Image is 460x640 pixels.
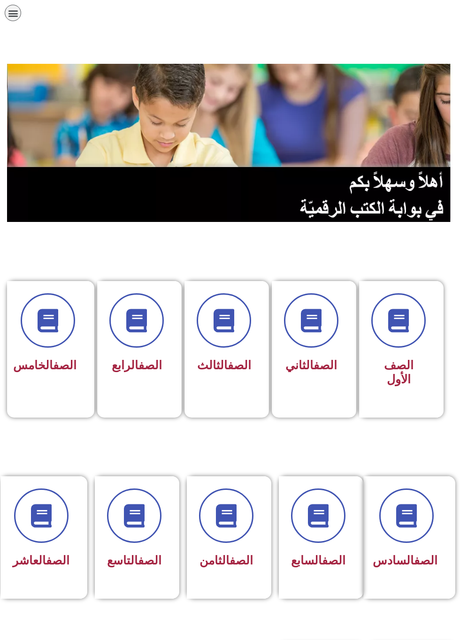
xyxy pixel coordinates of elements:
[138,358,162,372] a: الصف
[285,358,337,372] span: الثاني
[291,554,345,567] span: السابع
[228,358,251,372] a: الصف
[322,554,345,567] a: الصف
[107,554,161,567] span: التاسع
[5,5,21,21] div: כפתור פתיחת תפריט
[138,554,161,567] a: الصف
[414,554,437,567] a: الصف
[197,358,251,372] span: الثالث
[46,554,69,567] a: الصف
[13,358,77,372] span: الخامس
[13,554,69,567] span: العاشر
[314,358,337,372] a: الصف
[112,358,162,372] span: الرابع
[373,554,437,567] span: السادس
[53,358,77,372] a: الصف
[230,554,253,567] a: الصف
[384,358,414,386] span: الصف الأول
[199,554,253,567] span: الثامن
